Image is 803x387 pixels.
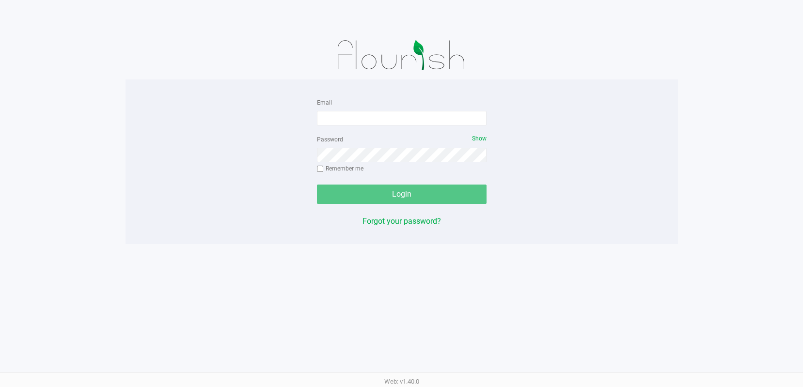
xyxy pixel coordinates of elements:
[472,135,487,142] span: Show
[317,98,332,107] label: Email
[362,216,441,227] button: Forgot your password?
[317,164,363,173] label: Remember me
[384,378,419,385] span: Web: v1.40.0
[317,135,343,144] label: Password
[317,166,324,172] input: Remember me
